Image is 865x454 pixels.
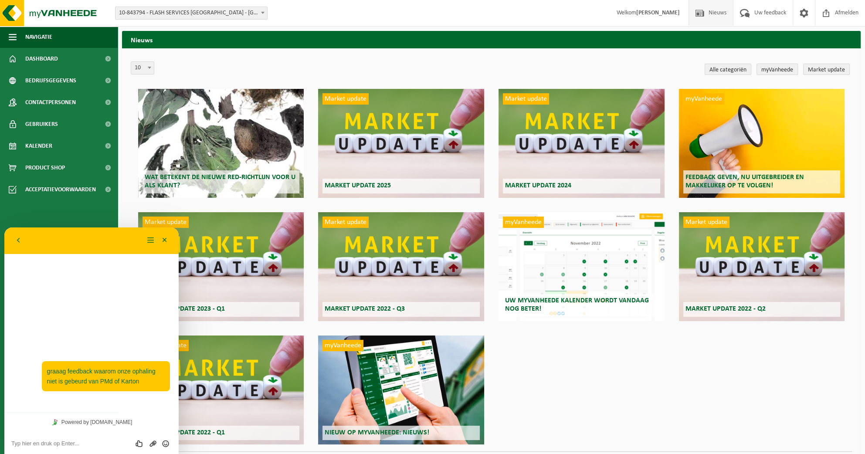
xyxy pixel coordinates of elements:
[325,305,405,312] span: Market update 2022 - Q3
[25,179,96,200] span: Acceptatievoorwaarden
[803,64,850,75] a: Market update
[138,212,304,321] a: Market update Market update 2023 - Q1
[25,113,58,135] span: Gebruikers
[122,31,861,48] h2: Nieuws
[683,93,724,105] span: myVanheede
[25,135,52,157] span: Kalender
[325,182,391,189] span: Market update 2025
[25,157,65,179] span: Product Shop
[25,48,58,70] span: Dashboard
[318,335,484,444] a: myVanheede Nieuw op myVanheede: Nieuws!
[115,7,268,20] span: 10-843794 - FLASH SERVICES BELGIUM - AARTSELAAR
[499,89,665,198] a: Market update Market update 2024
[685,305,766,312] span: Market update 2022 - Q2
[325,429,429,436] span: Nieuw op myVanheede: Nieuws!
[679,212,845,321] a: Market update Market update 2022 - Q2
[142,217,189,228] span: Market update
[322,93,369,105] span: Market update
[505,297,649,312] span: Uw myVanheede kalender wordt vandaag nog beter!
[705,64,751,75] a: Alle categoriën
[318,212,484,321] a: Market update Market update 2022 - Q3
[505,182,571,189] span: Market update 2024
[499,212,665,321] a: myVanheede Uw myVanheede kalender wordt vandaag nog beter!
[503,93,549,105] span: Market update
[318,89,484,198] a: Market update Market update 2025
[25,91,76,113] span: Contactpersonen
[115,7,267,19] span: 10-843794 - FLASH SERVICES BELGIUM - AARTSELAAR
[636,10,680,16] strong: [PERSON_NAME]
[145,429,225,436] span: Market update 2022 - Q1
[685,174,804,189] span: Feedback geven, nu uitgebreider en makkelijker op te volgen!
[756,64,798,75] a: myVanheede
[145,174,295,189] span: Wat betekent de nieuwe RED-richtlijn voor u als klant?
[131,61,154,75] span: 10
[4,227,179,454] iframe: chat widget
[138,335,304,444] a: Market update Market update 2022 - Q1
[683,217,729,228] span: Market update
[131,62,154,74] span: 10
[679,89,845,198] a: myVanheede Feedback geven, nu uitgebreider en makkelijker op te volgen!
[138,89,304,198] a: Wat betekent de nieuwe RED-richtlijn voor u als klant?
[25,70,76,91] span: Bedrijfsgegevens
[503,217,544,228] span: myVanheede
[25,26,52,48] span: Navigatie
[322,340,363,351] span: myVanheede
[322,217,369,228] span: Market update
[145,305,225,312] span: Market update 2023 - Q1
